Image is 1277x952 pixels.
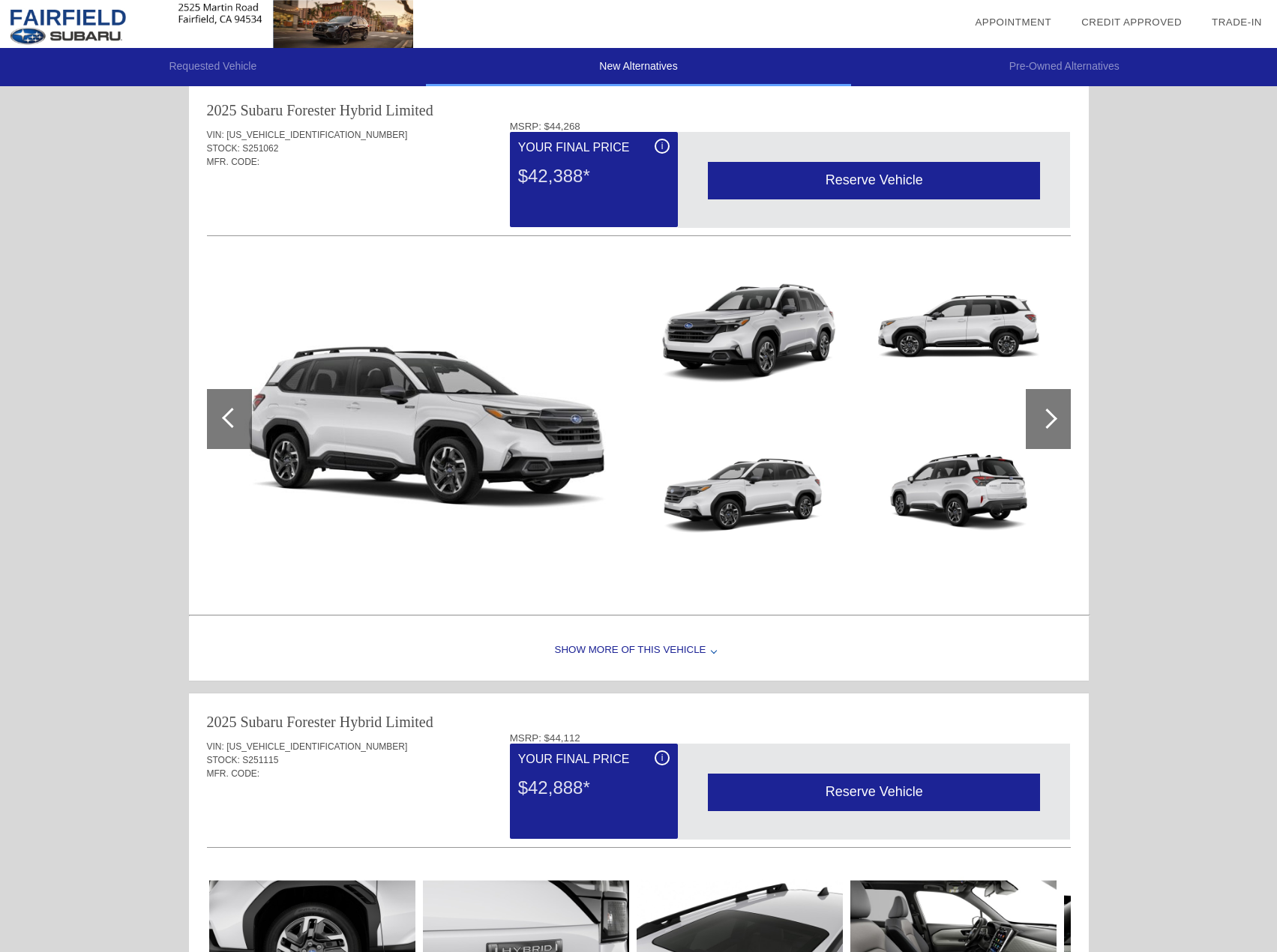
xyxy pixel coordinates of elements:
li: Pre-Owned Alternatives [851,48,1277,86]
div: Reserve Vehicle [708,162,1040,199]
span: STOCK: [207,755,240,765]
div: MSRP: $44,112 [510,732,1071,744]
span: STOCK: [207,143,240,154]
span: VIN: [207,130,224,140]
img: 58d2e1306d76edc976e73a7d0c062821.jpg [643,424,850,578]
span: S251062 [242,143,278,154]
div: Quoted on [DATE] 9:48:57 PM [207,191,1071,215]
span: [US_VEHICLE_IDENTIFICATION_NUMBER] [226,130,407,140]
a: Appointment [975,16,1051,28]
div: i [655,139,670,154]
div: 2025 Subaru Forester Hybrid [207,100,382,121]
div: $42,388* [518,157,670,196]
img: 112ba60ab1a4207784a87b58ded70804.jpg [643,260,850,415]
a: Trade-In [1212,16,1262,28]
div: Show More of this Vehicle [189,621,1089,681]
span: VIN: [207,741,224,752]
div: Limited [385,711,433,732]
span: MFR. CODE: [207,768,260,779]
div: MSRP: $44,268 [510,121,1071,132]
img: 26151ee4c50c6790c8d4a393da41ce28.jpg [857,260,1063,415]
span: [US_VEHICLE_IDENTIFICATION_NUMBER] [226,741,407,752]
div: Your Final Price [518,139,670,157]
a: Credit Approved [1081,16,1182,28]
img: eedc5efd6c869e327af8e624e43603e7.jpg [207,260,632,578]
div: Limited [385,100,433,121]
span: S251115 [242,755,278,765]
div: $42,888* [518,768,670,807]
div: 2025 Subaru Forester Hybrid [207,711,382,732]
div: Quoted on [DATE] 9:48:57 PM [207,803,1071,827]
div: Reserve Vehicle [708,774,1040,810]
div: Your Final Price [518,750,670,768]
li: New Alternatives [426,48,852,86]
img: ace990169d1bd631ec8c91a5a2fb485e.jpg [857,424,1063,578]
div: i [655,750,670,765]
span: MFR. CODE: [207,157,260,167]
